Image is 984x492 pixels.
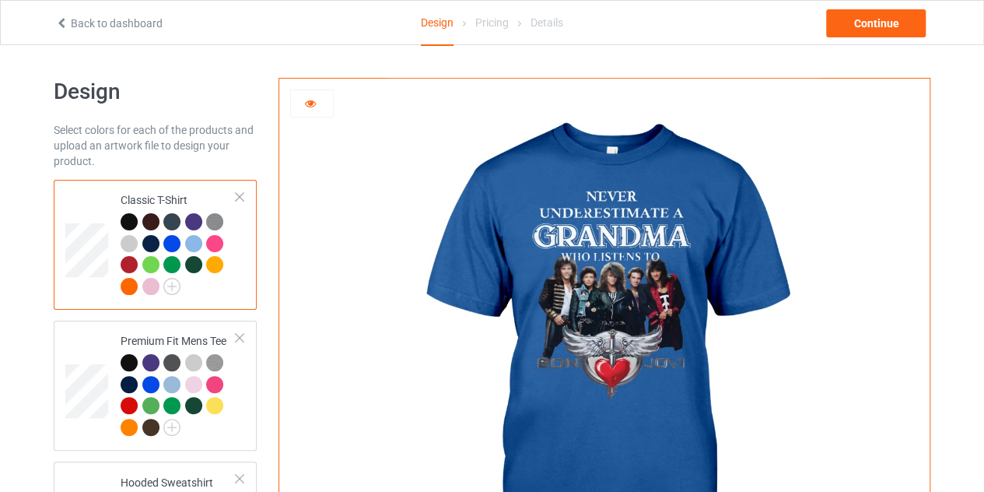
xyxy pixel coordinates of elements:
div: Details [531,1,563,44]
h1: Design [54,78,257,106]
img: heather_texture.png [206,213,223,230]
div: Premium Fit Mens Tee [121,333,236,434]
img: heather_texture.png [206,354,223,371]
div: Continue [826,9,926,37]
div: Pricing [475,1,509,44]
div: Select colors for each of the products and upload an artwork file to design your product. [54,122,257,169]
a: Back to dashboard [55,17,163,30]
div: Classic T-Shirt [121,192,236,293]
img: svg+xml;base64,PD94bWwgdmVyc2lvbj0iMS4wIiBlbmNvZGluZz0iVVRGLTgiPz4KPHN2ZyB3aWR0aD0iMjJweCIgaGVpZ2... [163,278,180,295]
div: Premium Fit Mens Tee [54,321,257,451]
img: svg+xml;base64,PD94bWwgdmVyc2lvbj0iMS4wIiBlbmNvZGluZz0iVVRGLTgiPz4KPHN2ZyB3aWR0aD0iMjJweCIgaGVpZ2... [163,419,180,436]
div: Classic T-Shirt [54,180,257,310]
div: Design [421,1,453,46]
